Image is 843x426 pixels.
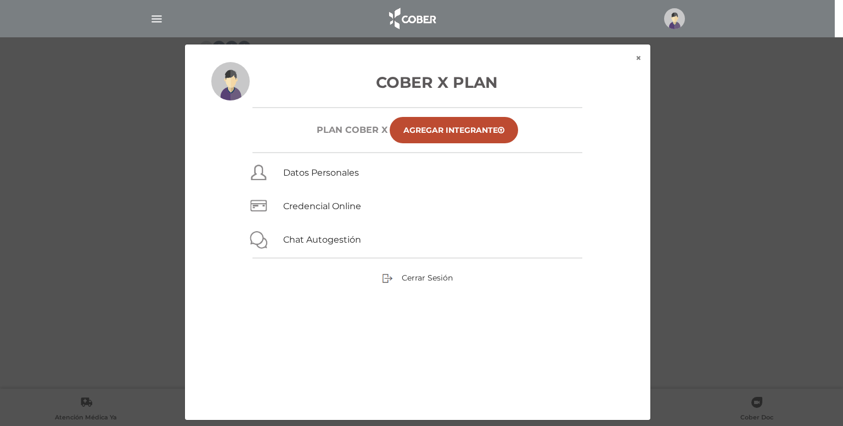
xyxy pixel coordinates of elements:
img: profile-placeholder.svg [211,62,250,100]
img: profile-placeholder.svg [664,8,685,29]
a: Credencial Online [283,201,361,211]
a: Chat Autogestión [283,234,361,245]
button: × [627,44,650,72]
a: Cerrar Sesión [382,272,453,282]
h6: Plan COBER X [317,125,387,135]
img: logo_cober_home-white.png [383,5,441,32]
h3: Cober X Plan [211,71,624,94]
a: Datos Personales [283,167,359,178]
a: Agregar Integrante [390,117,518,143]
img: sign-out.png [382,273,393,284]
span: Cerrar Sesión [402,273,453,283]
img: Cober_menu-lines-white.svg [150,12,164,26]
